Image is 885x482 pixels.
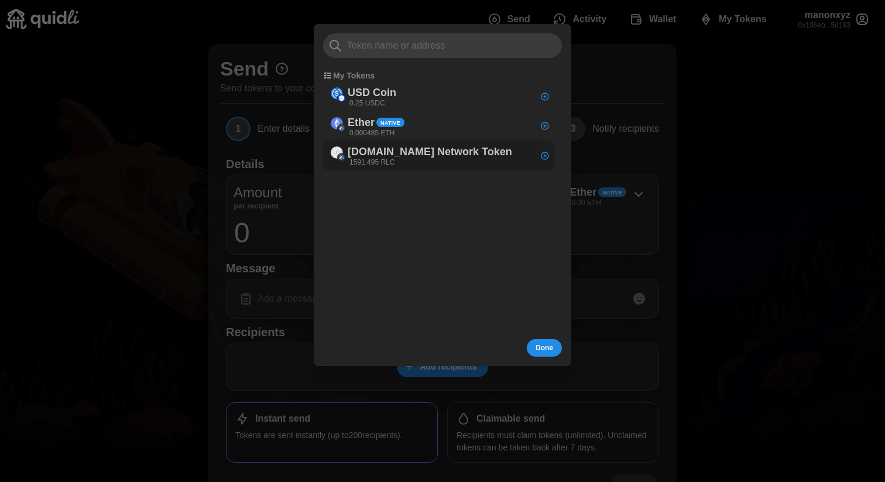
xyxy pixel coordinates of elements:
img: Ether (on Arbitrum) [331,117,343,129]
p: USD Coin [348,84,396,101]
p: 0.25 USDC [349,98,385,108]
p: Ether [348,114,375,131]
p: [DOMAIN_NAME] Network Token [348,144,512,161]
p: My Tokens [333,70,375,81]
button: Done [527,339,562,357]
img: USD Coin (on Base) [331,87,343,100]
p: 1591.495 RLC [349,158,395,167]
span: Done [536,340,553,356]
input: Token name or address [323,33,562,58]
img: iEx.ec Network Token (on Arbitrum) [331,147,343,159]
span: Native [380,119,400,127]
p: 0.000485 ETH [349,128,395,138]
